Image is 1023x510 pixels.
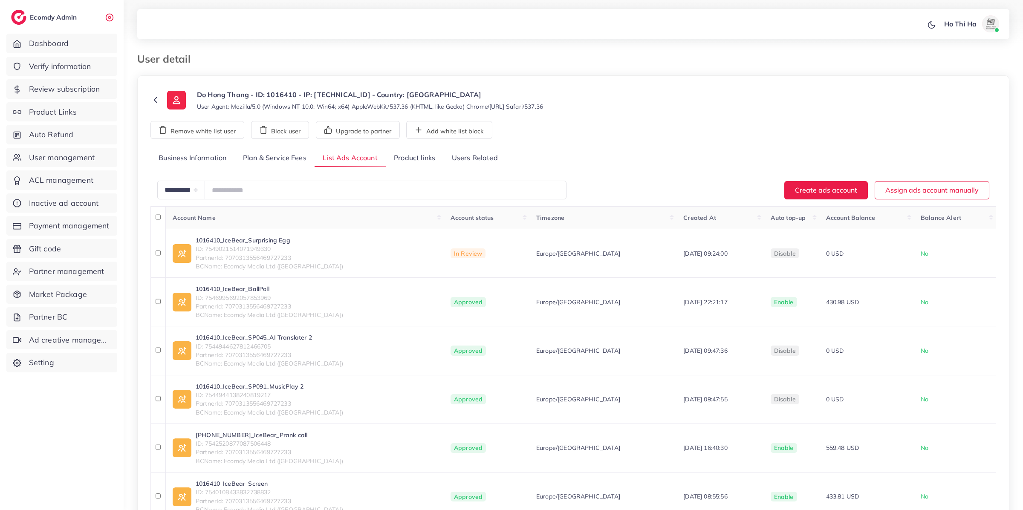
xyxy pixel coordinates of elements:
[6,262,117,281] a: Partner management
[774,347,796,354] span: disable
[235,149,315,167] a: Plan & Service Fees
[451,346,486,356] span: Approved
[6,102,117,122] a: Product Links
[536,492,620,501] span: Europe/[GEOGRAPHIC_DATA]
[6,216,117,236] a: Payment management
[315,149,386,167] a: List Ads Account
[196,488,343,496] span: ID: 7540108433832738832
[683,298,727,306] span: [DATE] 22:21:17
[683,444,727,452] span: [DATE] 16:40:30
[6,285,117,304] a: Market Package
[921,395,928,403] span: No
[6,353,117,372] a: Setting
[11,10,26,25] img: logo
[683,347,727,354] span: [DATE] 09:47:36
[29,266,104,277] span: Partner management
[316,121,400,139] button: Upgrade to partner
[451,297,486,307] span: Approved
[29,152,95,163] span: User management
[826,395,844,403] span: 0 USD
[251,121,309,139] button: Block user
[196,408,343,417] span: BCName: Ecomdy Media Ltd ([GEOGRAPHIC_DATA])
[197,89,543,100] p: Do Hong Thang - ID: 1016410 - IP: [TECHNICAL_ID] - Country: [GEOGRAPHIC_DATA]
[826,298,859,306] span: 430.98 USD
[196,262,343,271] span: BCName: Ecomdy Media Ltd ([GEOGRAPHIC_DATA])
[826,214,875,222] span: Account Balance
[196,245,343,253] span: ID: 7549021514071949330
[6,34,117,53] a: Dashboard
[536,395,620,403] span: Europe/[GEOGRAPHIC_DATA]
[167,91,186,109] img: ic-user-info.36bf1079.svg
[173,244,191,263] img: ic-ad-info.7fc67b75.svg
[6,79,117,99] a: Review subscription
[771,214,806,222] span: Auto top-up
[683,395,727,403] span: [DATE] 09:47:55
[683,214,716,222] span: Created At
[196,254,343,262] span: PartnerId: 7070313556469727233
[29,175,93,186] span: ACL management
[196,311,343,319] span: BCName: Ecomdy Media Ltd ([GEOGRAPHIC_DATA])
[6,57,117,76] a: Verify information
[536,214,564,222] span: Timezone
[173,487,191,506] img: ic-ad-info.7fc67b75.svg
[443,149,506,167] a: Users Related
[774,444,794,452] span: enable
[196,448,343,456] span: PartnerId: 7070313556469727233
[921,347,928,354] span: No
[11,10,79,25] a: logoEcomdy Admin
[196,479,343,488] a: 1016410_IceBear_Screen
[826,347,844,354] span: 0 USD
[196,391,343,399] span: ID: 7544944138240819217
[826,250,844,257] span: 0 USD
[774,298,794,306] span: enable
[173,438,191,457] img: ic-ad-info.7fc67b75.svg
[196,382,343,391] a: 1016410_IceBear_SP091_MusicPlay 2
[921,444,928,452] span: No
[29,311,68,323] span: Partner BC
[29,243,61,254] span: Gift code
[921,298,928,306] span: No
[921,214,961,222] span: Balance Alert
[875,181,989,199] button: Assign ads account manually
[196,351,343,359] span: PartnerId: 7070313556469727233
[944,19,977,29] p: Ho Thi Ha
[196,497,343,505] span: PartnerId: 7070313556469727233
[173,214,216,222] span: Account Name
[536,249,620,258] span: Europe/[GEOGRAPHIC_DATA]
[6,170,117,190] a: ACL management
[451,443,486,453] span: Approved
[6,125,117,144] a: Auto Refund
[6,330,117,350] a: Ad creative management
[150,121,244,139] button: Remove white list user
[196,285,343,293] a: 1016410_IceBear_BallPoll
[406,121,492,139] button: Add white list block
[196,236,343,245] a: 1016410_IceBear_Surprising Egg
[451,394,486,404] span: Approved
[6,239,117,259] a: Gift code
[6,307,117,327] a: Partner BC
[29,220,110,231] span: Payment management
[29,334,111,346] span: Ad creative management
[683,250,727,257] span: [DATE] 09:24:00
[196,302,343,311] span: PartnerId: 7070313556469727233
[774,395,796,403] span: disable
[939,15,1003,32] a: Ho Thi Haavatar
[196,439,343,448] span: ID: 7542520877087506448
[29,61,91,72] span: Verify information
[29,38,69,49] span: Dashboard
[30,13,79,21] h2: Ecomdy Admin
[451,492,486,502] span: Approved
[29,129,74,140] span: Auto Refund
[386,149,443,167] a: Product links
[826,444,859,452] span: 559.48 USD
[137,53,197,65] h3: User detail
[196,431,343,439] a: [PHONE_NUMBER]_IceBear_Prank call
[173,390,191,409] img: ic-ad-info.7fc67b75.svg
[197,102,543,111] small: User Agent: Mozilla/5.0 (Windows NT 10.0; Win64; x64) AppleWebKit/537.36 (KHTML, like Gecko) Chro...
[451,248,485,259] span: In Review
[6,148,117,167] a: User management
[536,298,620,306] span: Europe/[GEOGRAPHIC_DATA]
[6,193,117,213] a: Inactive ad account
[29,107,77,118] span: Product Links
[150,149,235,167] a: Business Information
